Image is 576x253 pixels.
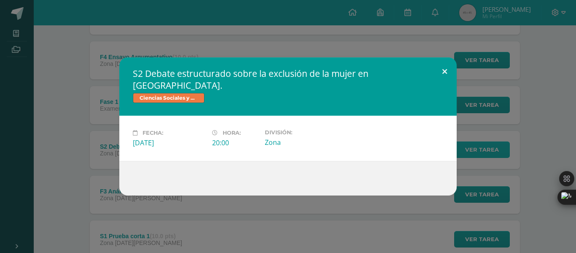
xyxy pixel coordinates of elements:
div: 20:00 [212,138,258,147]
div: Zona [265,138,337,147]
span: Hora: [223,130,241,136]
label: División: [265,129,337,136]
h2: S2 Debate estructurado sobre la exclusión de la mujer en [GEOGRAPHIC_DATA]. [133,68,443,91]
span: Ciencias Sociales y Formación Ciudadana [133,93,205,103]
div: [DATE] [133,138,205,147]
span: Fecha: [143,130,163,136]
button: Close (Esc) [433,57,457,86]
